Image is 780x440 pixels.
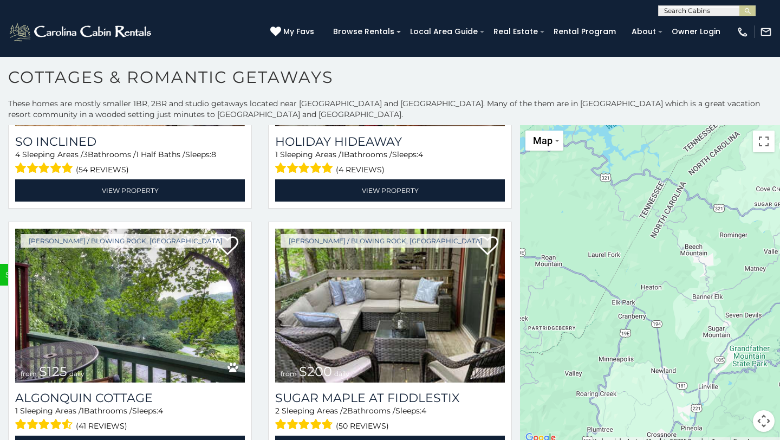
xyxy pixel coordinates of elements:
a: Real Estate [488,23,543,40]
span: 2 [275,406,279,416]
a: Holiday Hideaway [275,134,505,149]
span: 8 [211,150,216,159]
span: (50 reviews) [336,419,389,433]
a: [PERSON_NAME] / Blowing Rock, [GEOGRAPHIC_DATA] [21,234,231,248]
span: 4 [15,150,20,159]
a: Algonquin Cottage [15,391,245,405]
img: mail-regular-white.png [760,26,772,38]
a: View Property [275,179,505,202]
a: So Inclined [15,134,245,149]
a: About [626,23,661,40]
a: Local Area Guide [405,23,483,40]
span: 1 Half Baths / [136,150,185,159]
div: Sleeping Areas / Bathrooms / Sleeps: [275,405,505,433]
span: 1 [275,150,278,159]
button: Change map style [525,131,563,151]
span: 1 [81,406,84,416]
div: Sleeping Areas / Bathrooms / Sleeps: [15,149,245,177]
a: Sugar Maple at Fiddlestix from $200 daily [275,229,505,383]
div: Sleeping Areas / Bathrooms / Sleeps: [15,405,245,433]
a: Browse Rentals [328,23,400,40]
span: daily [334,370,349,378]
span: 4 [421,406,426,416]
span: 4 [418,150,423,159]
span: from [21,370,37,378]
img: phone-regular-white.png [737,26,749,38]
a: Owner Login [666,23,726,40]
a: Algonquin Cottage from $125 daily [15,229,245,383]
span: 1 [341,150,344,159]
span: 3 [83,150,88,159]
img: White-1-2.png [8,21,154,43]
a: My Favs [270,26,317,38]
div: Sleeping Areas / Bathrooms / Sleeps: [275,149,505,177]
span: (41 reviews) [76,419,127,433]
button: Map camera controls [753,410,775,432]
span: $125 [39,364,67,379]
span: daily [69,370,84,378]
span: 2 [343,406,347,416]
a: Sugar Maple at Fiddlestix [275,391,505,405]
span: $200 [299,364,332,379]
a: [PERSON_NAME] / Blowing Rock, [GEOGRAPHIC_DATA] [281,234,491,248]
span: (4 reviews) [336,163,385,177]
span: (54 reviews) [76,163,129,177]
span: Map [533,135,552,146]
img: Algonquin Cottage [15,229,245,383]
span: 1 [15,406,18,416]
img: Sugar Maple at Fiddlestix [275,229,505,383]
a: Rental Program [548,23,621,40]
a: View Property [15,179,245,202]
span: My Favs [283,26,314,37]
button: Toggle fullscreen view [753,131,775,152]
span: 4 [158,406,163,416]
span: from [281,370,297,378]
